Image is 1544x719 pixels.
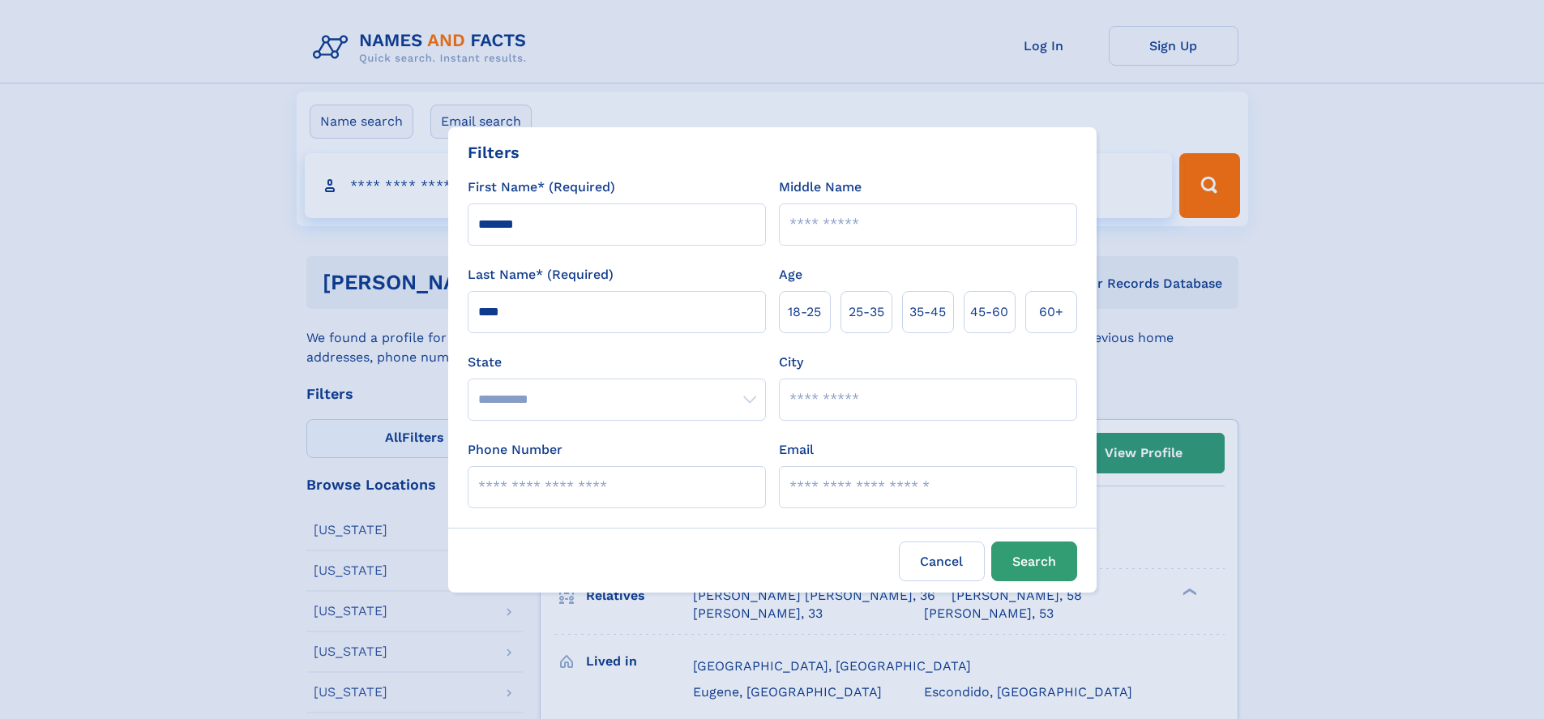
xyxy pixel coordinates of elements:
label: Age [779,265,802,285]
label: Cancel [899,541,985,581]
span: 45‑60 [970,302,1008,322]
span: 60+ [1039,302,1063,322]
label: Last Name* (Required) [468,265,614,285]
label: Phone Number [468,440,562,460]
div: Filters [468,140,520,165]
label: State [468,353,766,372]
label: Middle Name [779,178,862,197]
label: Email [779,440,814,460]
span: 25‑35 [849,302,884,322]
label: First Name* (Required) [468,178,615,197]
span: 35‑45 [909,302,946,322]
span: 18‑25 [788,302,821,322]
label: City [779,353,803,372]
button: Search [991,541,1077,581]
